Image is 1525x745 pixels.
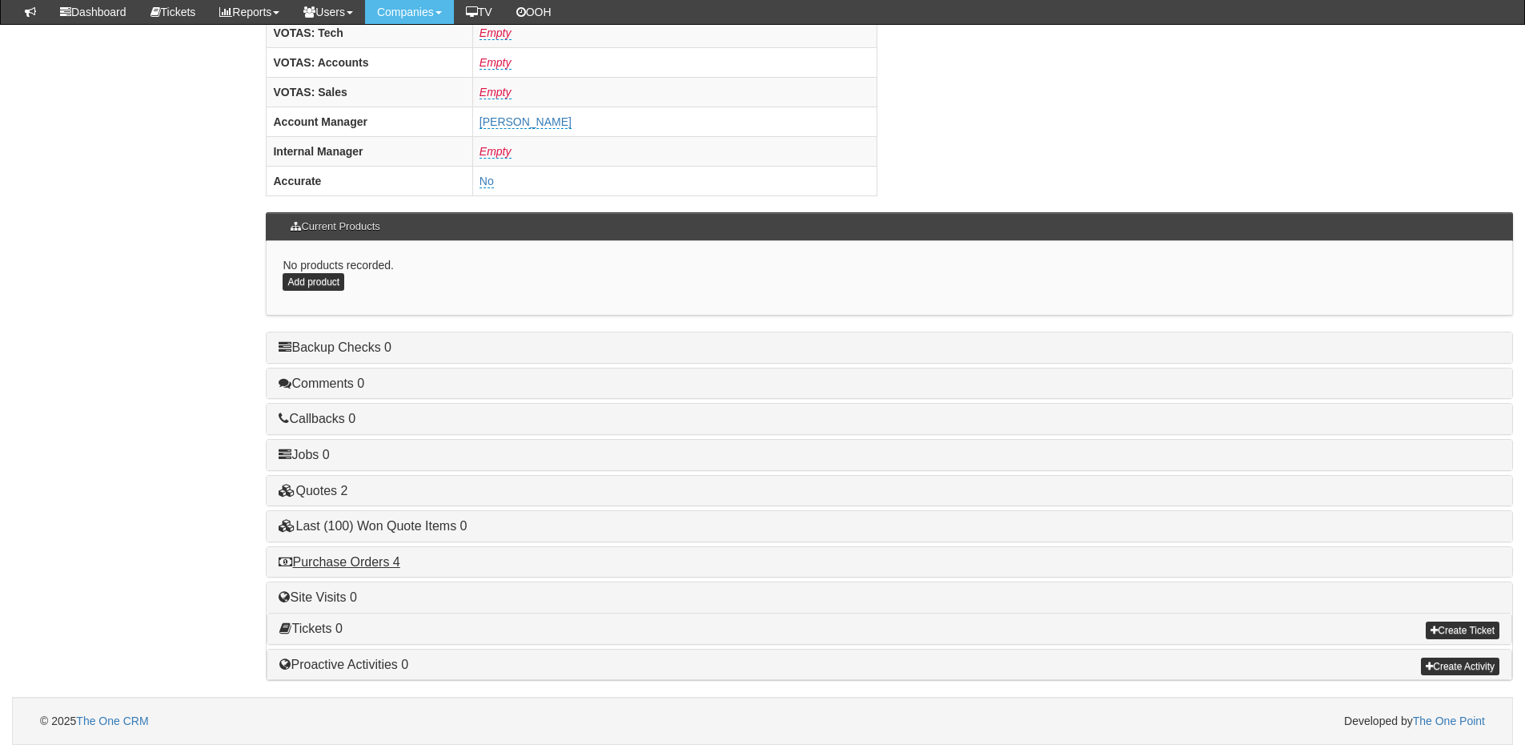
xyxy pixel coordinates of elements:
[480,56,512,70] a: Empty
[267,136,472,166] th: Internal Manager
[267,18,472,47] th: VOTAS: Tech
[480,115,572,129] a: [PERSON_NAME]
[480,26,512,40] a: Empty
[1426,622,1499,639] a: Create Ticket
[76,715,148,727] a: The One CRM
[279,340,391,354] a: Backup Checks 0
[267,47,472,77] th: VOTAS: Accounts
[279,377,364,390] a: Comments 0
[283,213,387,240] h3: Current Products
[480,86,512,99] a: Empty
[267,77,472,107] th: VOTAS: Sales
[279,658,408,671] a: Proactive Activities 0
[279,448,329,461] a: Jobs 0
[266,241,1513,316] div: No products recorded.
[279,519,467,533] a: Last (100) Won Quote Items 0
[283,273,344,291] a: Add product
[279,484,347,497] a: Quotes 2
[279,622,342,635] a: Tickets 0
[267,166,472,195] th: Accurate
[1413,715,1485,727] a: The One Point
[480,145,512,159] a: Empty
[279,555,399,569] a: Purchase Orders 4
[40,715,149,727] span: © 2025
[267,107,472,136] th: Account Manager
[279,412,355,425] a: Callbacks 0
[1344,713,1485,729] span: Developed by
[1421,658,1499,675] a: Create Activity
[279,590,356,604] a: Site Visits 0
[480,175,494,188] a: No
